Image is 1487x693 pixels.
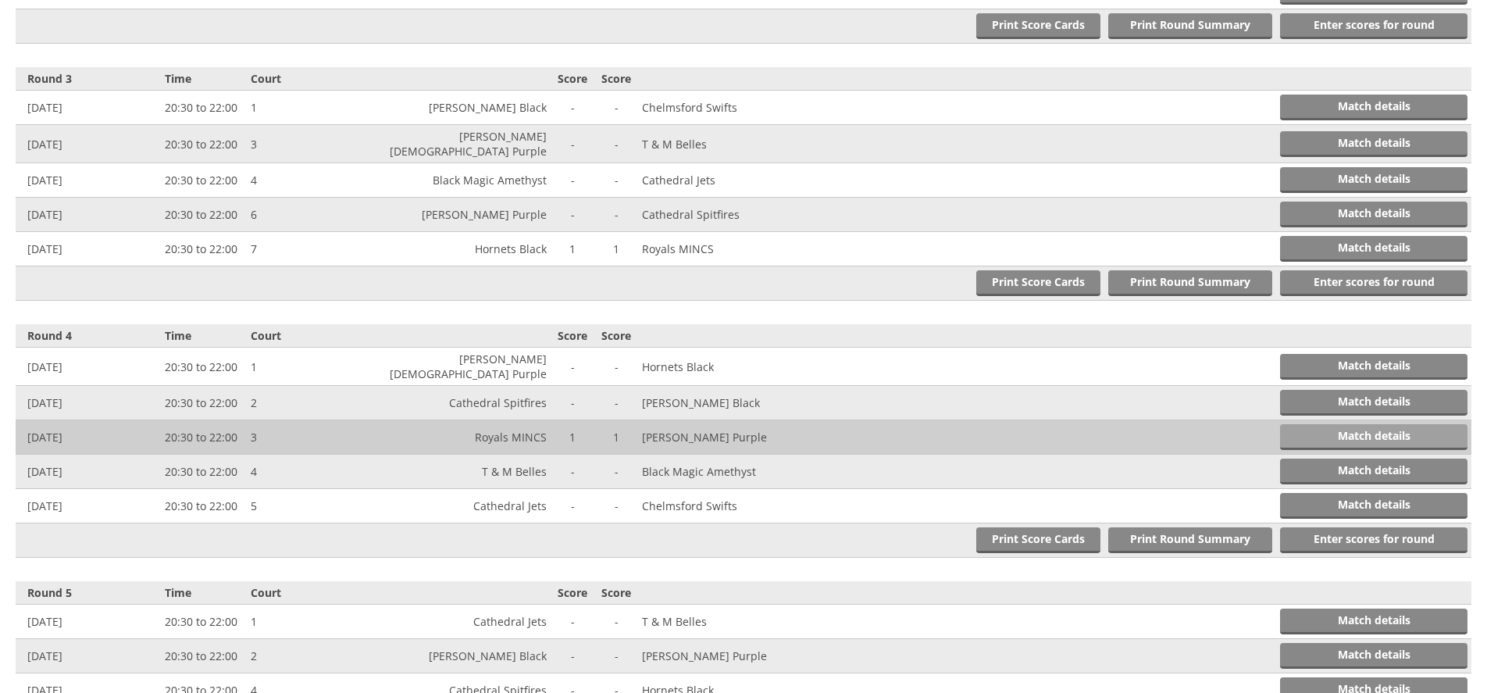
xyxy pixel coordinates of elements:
td: 3 [247,125,376,163]
td: Royals MINCS [376,420,551,455]
td: [PERSON_NAME] [DEMOGRAPHIC_DATA] Purple [376,125,551,163]
th: Time [161,67,247,91]
td: 20:30 to 22:00 [161,386,247,420]
td: - [551,489,594,523]
td: Cathedral Jets [376,489,551,523]
td: - [551,348,594,386]
td: 20:30 to 22:00 [161,639,247,673]
td: - [551,163,594,198]
td: - [551,639,594,673]
td: Hornets Black [638,348,813,386]
td: Cathedral Spitfires [376,386,551,420]
td: [PERSON_NAME] Purple [376,198,551,232]
a: Match details [1280,95,1467,120]
td: [DATE] [16,420,161,455]
td: 1 [594,420,638,455]
td: Black Magic Amethyst [638,455,813,489]
td: [DATE] [16,605,161,639]
a: Match details [1280,390,1467,416]
td: - [594,455,638,489]
td: [PERSON_NAME] [DEMOGRAPHIC_DATA] Purple [376,348,551,386]
td: 1 [247,605,376,639]
td: 2 [247,386,376,420]
td: T & M Belles [638,605,813,639]
td: - [551,386,594,420]
th: Time [161,324,247,348]
th: Score [551,324,594,348]
td: 20:30 to 22:00 [161,605,247,639]
td: 2 [247,639,376,673]
td: [DATE] [16,125,161,163]
td: 20:30 to 22:00 [161,489,247,523]
a: Print Round Summary [1108,527,1272,553]
td: Cathedral Jets [376,605,551,639]
td: [PERSON_NAME] Purple [638,639,813,673]
a: Enter scores for round [1280,527,1467,553]
td: 20:30 to 22:00 [161,420,247,455]
a: Match details [1280,609,1467,634]
td: [PERSON_NAME] Black [376,639,551,673]
a: Print Round Summary [1108,270,1272,296]
td: 20:30 to 22:00 [161,198,247,232]
td: 4 [247,163,376,198]
td: 1 [247,348,376,386]
td: - [594,163,638,198]
td: T & M Belles [638,125,813,163]
td: [DATE] [16,348,161,386]
td: 1 [594,232,638,266]
td: - [594,489,638,523]
th: Round 3 [16,67,161,91]
td: Royals MINCS [638,232,813,266]
td: 20:30 to 22:00 [161,232,247,266]
td: 1 [551,420,594,455]
td: [DATE] [16,639,161,673]
a: Print Score Cards [976,527,1100,553]
th: Round 5 [16,581,161,605]
a: Match details [1280,202,1467,227]
td: [DATE] [16,163,161,198]
a: Match details [1280,459,1467,484]
td: [DATE] [16,198,161,232]
a: Enter scores for round [1280,270,1467,296]
td: Chelmsford Swifts [638,489,813,523]
td: - [594,198,638,232]
a: Match details [1280,236,1467,262]
td: - [551,125,594,163]
td: Black Magic Amethyst [376,163,551,198]
a: Print Score Cards [976,13,1100,39]
th: Score [594,324,638,348]
td: 20:30 to 22:00 [161,163,247,198]
th: Score [551,581,594,605]
td: [DATE] [16,489,161,523]
td: 5 [247,489,376,523]
th: Court [247,324,376,348]
td: - [551,91,594,125]
td: 1 [247,91,376,125]
a: Match details [1280,643,1467,669]
a: Enter scores for round [1280,13,1467,39]
td: - [551,605,594,639]
th: Time [161,581,247,605]
td: 4 [247,455,376,489]
td: 1 [551,232,594,266]
a: Match details [1280,131,1467,157]
td: - [594,125,638,163]
td: 20:30 to 22:00 [161,348,247,386]
td: 20:30 to 22:00 [161,125,247,163]
th: Round 4 [16,324,161,348]
td: [DATE] [16,91,161,125]
th: Score [594,67,638,91]
a: Match details [1280,167,1467,193]
th: Court [247,67,376,91]
td: - [594,91,638,125]
td: [DATE] [16,232,161,266]
td: [DATE] [16,455,161,489]
td: Hornets Black [376,232,551,266]
a: Print Round Summary [1108,13,1272,39]
td: - [551,455,594,489]
td: - [551,198,594,232]
td: [PERSON_NAME] Black [638,386,813,420]
td: [PERSON_NAME] Black [376,91,551,125]
td: Cathedral Spitfires [638,198,813,232]
td: Cathedral Jets [638,163,813,198]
